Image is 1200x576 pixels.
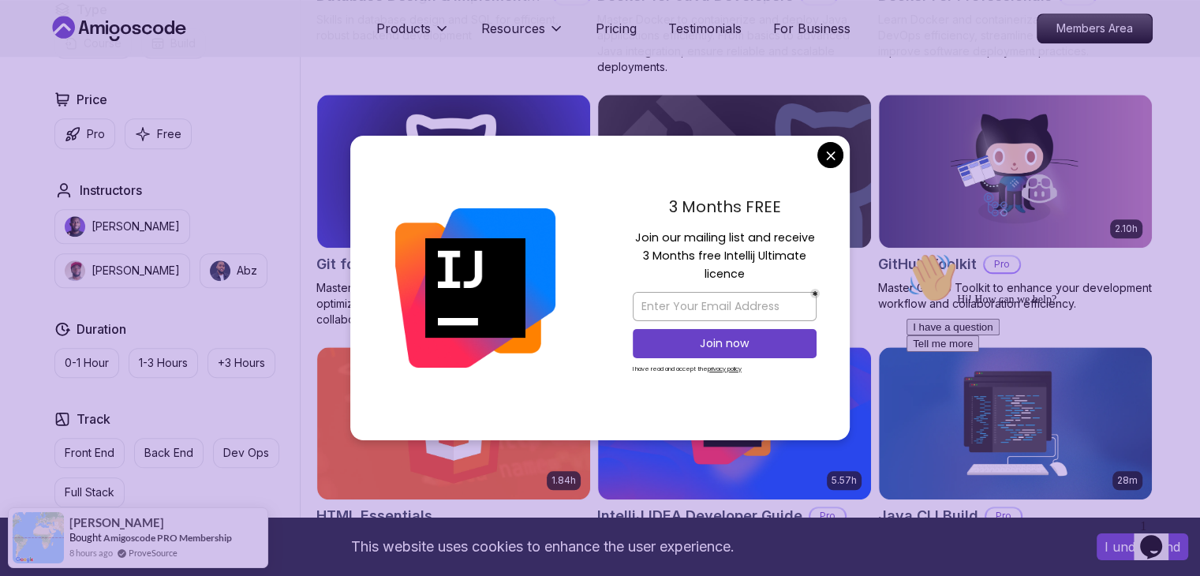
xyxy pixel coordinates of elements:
button: Tell me more [6,89,79,106]
p: Master advanced Git and GitHub techniques to optimize your development workflow and collaboration... [316,280,591,327]
img: provesource social proof notification image [13,512,64,563]
p: Pro [810,508,845,524]
img: Git & GitHub Fundamentals card [598,95,871,248]
div: 👋Hi! How can we help?I have a questionTell me more [6,6,290,106]
button: 1-3 Hours [129,348,198,378]
a: Git for Professionals card10.13hGit for ProfessionalsProMaster advanced Git and GitHub techniques... [316,94,591,327]
a: Pricing [596,19,637,38]
img: Java CLI Build card [879,347,1152,500]
span: [PERSON_NAME] [69,516,164,529]
p: Members Area [1037,14,1152,43]
button: Accept cookies [1097,533,1188,560]
h2: Git for Professionals [316,253,460,275]
h2: Java CLI Build [878,505,978,527]
button: Pro [54,118,115,149]
p: 0-1 Hour [65,355,109,371]
button: Dev Ops [213,438,279,468]
p: +3 Hours [218,355,265,371]
span: Bought [69,531,102,544]
iframe: chat widget [900,246,1184,505]
button: instructor img[PERSON_NAME] [54,209,190,244]
button: instructor img[PERSON_NAME] [54,253,190,288]
button: Resources [481,19,564,50]
p: Free [157,126,181,142]
button: Back End [134,438,204,468]
img: GitHub Toolkit card [879,95,1152,248]
p: Full Stack [65,484,114,500]
p: 2.10h [1115,223,1138,235]
p: Resources [481,19,545,38]
a: Java CLI Build card28mJava CLI BuildProLearn how to build a CLI application with Java. [878,346,1153,548]
p: 5.57h [832,474,857,487]
p: 1.84h [551,474,576,487]
iframe: chat widget [1134,513,1184,560]
h2: IntelliJ IDEA Developer Guide [597,505,802,527]
button: 0-1 Hour [54,348,119,378]
button: I have a question [6,73,99,89]
p: [PERSON_NAME] [92,219,180,234]
a: Members Area [1037,13,1153,43]
h2: Instructors [80,181,142,200]
button: +3 Hours [207,348,275,378]
h2: Price [77,90,107,109]
button: instructor imgAbz [200,253,267,288]
p: Pro [87,126,105,142]
p: Pro [986,508,1021,524]
p: 1-3 Hours [139,355,188,371]
h2: Duration [77,320,126,338]
a: HTML Essentials card1.84hHTML EssentialsMaster the Fundamentals of HTML for Web Development! [316,346,591,564]
img: instructor img [65,260,85,281]
img: HTML Essentials card [317,347,590,500]
a: Amigoscode PRO Membership [103,532,232,544]
p: Abz [237,263,257,279]
a: IntelliJ IDEA Developer Guide card5.57hIntelliJ IDEA Developer GuideProMaximize IDE efficiency wi... [597,346,872,564]
p: Products [376,19,431,38]
a: GitHub Toolkit card2.10hGitHub ToolkitProMaster GitHub Toolkit to enhance your development workfl... [878,94,1153,312]
p: Master GitHub Toolkit to enhance your development workflow and collaboration efficiency. [878,280,1153,312]
a: Testimonials [668,19,742,38]
h2: GitHub Toolkit [878,253,977,275]
a: ProveSource [129,546,178,559]
button: Front End [54,438,125,468]
h2: Track [77,410,110,428]
button: Free [125,118,192,149]
div: This website uses cookies to enhance the user experience. [12,529,1073,564]
p: Dev Ops [223,445,269,461]
button: Products [376,19,450,50]
img: instructor img [210,260,230,281]
p: Front End [65,445,114,461]
a: For Business [773,19,850,38]
img: :wave: [6,6,57,57]
img: instructor img [65,216,85,237]
p: [PERSON_NAME] [92,263,180,279]
span: 8 hours ago [69,546,113,559]
img: Git for Professionals card [317,95,590,248]
h2: HTML Essentials [316,505,432,527]
span: Hi! How can we help? [6,47,156,59]
a: Git & GitHub Fundamentals cardGit & GitHub FundamentalsLearn the fundamentals of Git and GitHub. [597,94,872,296]
p: Back End [144,445,193,461]
button: Full Stack [54,477,125,507]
